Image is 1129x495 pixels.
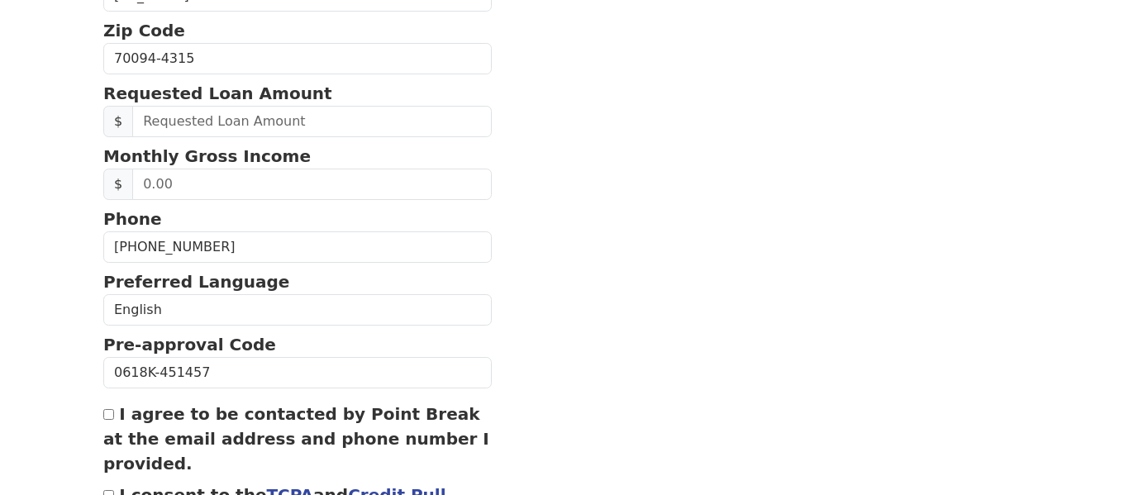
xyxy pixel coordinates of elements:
label: I agree to be contacted by Point Break at the email address and phone number I provided. [103,404,489,474]
strong: Preferred Language [103,272,289,292]
input: Zip Code [103,43,492,74]
strong: Pre-approval Code [103,335,276,355]
span: $ [103,169,133,200]
input: Requested Loan Amount [132,106,492,137]
strong: Phone [103,209,161,229]
strong: Requested Loan Amount [103,83,332,103]
input: Pre-approval Code [103,357,492,388]
p: Monthly Gross Income [103,144,492,169]
input: 0.00 [132,169,492,200]
span: $ [103,106,133,137]
strong: Zip Code [103,21,185,40]
input: Phone [103,231,492,263]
